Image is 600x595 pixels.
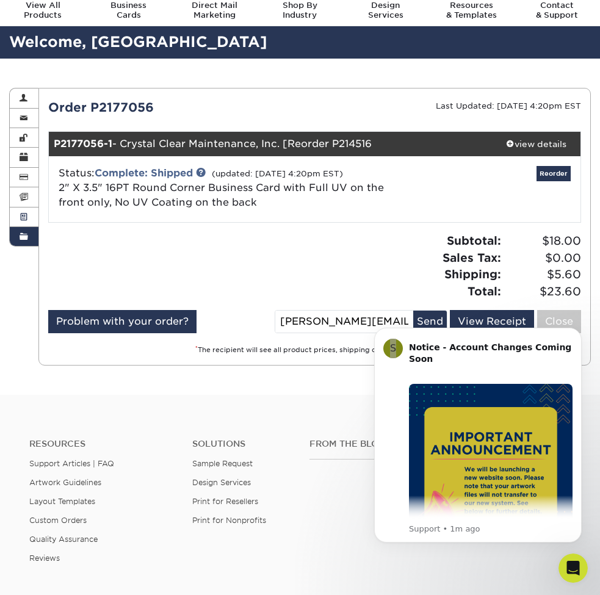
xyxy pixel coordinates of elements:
a: Print for Resellers [192,497,258,506]
span: Business [85,1,171,10]
div: Industry [257,1,342,20]
div: & Templates [428,1,514,20]
a: Custom Orders [29,516,87,525]
a: Support Articles | FAQ [29,459,114,468]
small: Last Updated: [DATE] 4:20pm EST [436,101,581,110]
span: 2" X 3.5" 16PT Round Corner Business Card with Full UV on the front only, No UV Coating on the back [59,182,384,208]
small: The recipient will see all product prices, shipping costs, and payment methods when resending ord... [195,346,581,354]
div: Order P2177056 [39,98,315,117]
div: Status: [49,166,403,210]
span: $0.00 [505,250,581,267]
div: Marketing [172,1,257,20]
h4: From the Blog [309,439,431,449]
iframe: Google Customer Reviews [3,558,104,591]
a: Sample Request [192,459,253,468]
a: Artwork Guidelines [29,478,101,487]
a: Complete: Shipped [95,167,193,179]
strong: Total: [468,284,501,298]
div: & Support [515,1,600,20]
iframe: Intercom notifications message [356,309,600,562]
a: Reviews [29,554,60,563]
a: Problem with your order? [48,310,197,333]
span: Contact [515,1,600,10]
strong: Shipping: [444,267,501,281]
span: $23.60 [505,283,581,300]
a: Quality Assurance [29,535,98,544]
a: Print for Nonprofits [192,516,266,525]
div: Cards [85,1,171,20]
strong: Subtotal: [447,234,501,247]
strong: P2177056-1 [54,138,112,150]
a: Reorder [537,166,571,181]
small: (updated: [DATE] 4:20pm EST) [212,169,343,178]
a: Design Services [192,478,251,487]
div: view details [492,138,580,150]
span: $18.00 [505,233,581,250]
span: Design [343,1,428,10]
a: view details [492,132,580,156]
h4: Resources [29,439,174,449]
div: Services [343,1,428,20]
a: Layout Templates [29,497,95,506]
strong: Sales Tax: [443,251,501,264]
div: - Crystal Clear Maintenance, Inc. [Reorder P214516 [49,132,492,156]
iframe: Intercom live chat [558,554,588,583]
span: Direct Mail [172,1,257,10]
span: $5.60 [505,266,581,283]
span: Resources [428,1,514,10]
h4: Solutions [192,439,291,449]
span: Shop By [257,1,342,10]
